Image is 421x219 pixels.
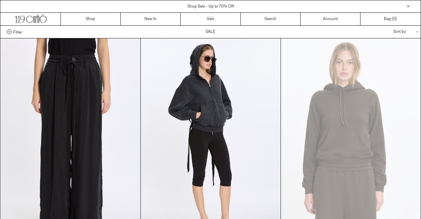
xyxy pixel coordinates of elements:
[187,4,234,9] a: Shop Sale - Up to 70% Off
[355,26,414,38] div: Sort by
[301,13,360,25] a: Account
[13,30,22,34] span: Filter
[241,13,301,25] a: Search
[393,16,397,22] span: )
[61,13,121,25] a: Shop
[360,13,420,25] a: Bag ()
[121,13,181,25] a: New In
[393,16,395,22] span: 0
[181,13,240,25] a: Sale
